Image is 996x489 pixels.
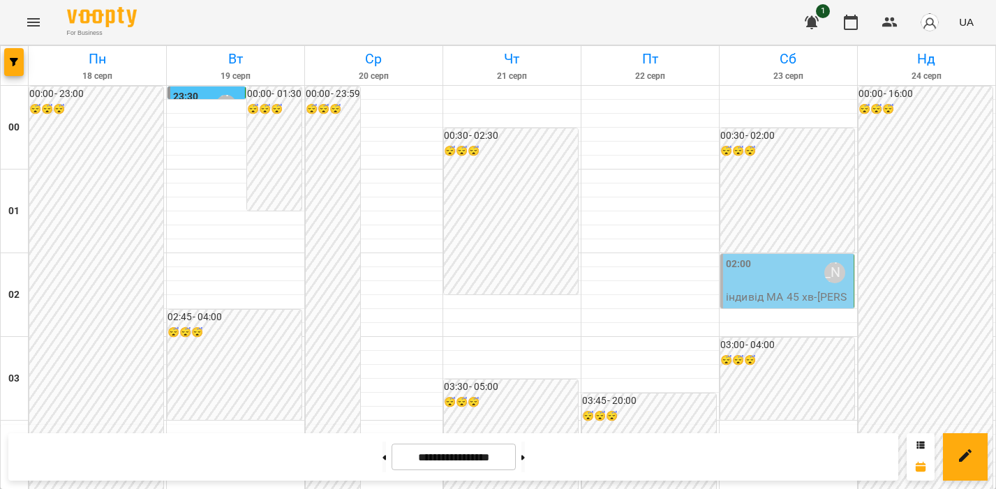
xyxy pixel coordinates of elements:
[859,102,993,117] h6: 😴😴😴
[307,48,440,70] h6: Ср
[173,89,199,105] label: 23:30
[31,70,164,83] h6: 18 серп
[720,353,854,368] h6: 😴😴😴
[216,95,237,116] div: Самсонова Ніла
[584,70,717,83] h6: 22 серп
[247,102,302,117] h6: 😴😴😴
[306,102,360,117] h6: 😴😴😴
[726,289,851,322] p: індивід МА 45 хв - [PERSON_NAME]
[860,70,993,83] h6: 24 серп
[29,102,163,117] h6: 😴😴😴
[445,70,579,83] h6: 21 серп
[816,4,830,18] span: 1
[307,70,440,83] h6: 20 серп
[8,120,20,135] h6: 00
[582,409,716,424] h6: 😴😴😴
[953,9,979,35] button: UA
[169,48,302,70] h6: Вт
[8,371,20,386] h6: 03
[444,144,578,159] h6: 😴😴😴
[247,86,302,102] h6: 00:00 - 01:30
[824,262,845,283] div: Самсонова Ніла
[722,70,855,83] h6: 23 серп
[444,128,578,144] h6: 00:30 - 02:30
[8,204,20,219] h6: 01
[29,86,163,102] h6: 00:00 - 23:00
[584,48,717,70] h6: Пт
[31,48,164,70] h6: Пн
[306,86,360,102] h6: 00:00 - 23:59
[720,128,854,144] h6: 00:30 - 02:00
[720,144,854,159] h6: 😴😴😴
[444,379,578,395] h6: 03:30 - 05:00
[8,287,20,303] h6: 02
[860,48,993,70] h6: Нд
[720,338,854,353] h6: 03:00 - 04:00
[726,257,752,272] label: 02:00
[920,13,939,32] img: avatar_s.png
[445,48,579,70] h6: Чт
[67,7,137,27] img: Voopty Logo
[17,6,50,39] button: Menu
[959,15,974,29] span: UA
[168,310,302,325] h6: 02:45 - 04:00
[859,86,993,102] h6: 00:00 - 16:00
[444,395,578,410] h6: 😴😴😴
[67,29,137,38] span: For Business
[169,70,302,83] h6: 19 серп
[582,393,716,409] h6: 03:45 - 20:00
[722,48,855,70] h6: Сб
[168,325,302,340] h6: 😴😴😴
